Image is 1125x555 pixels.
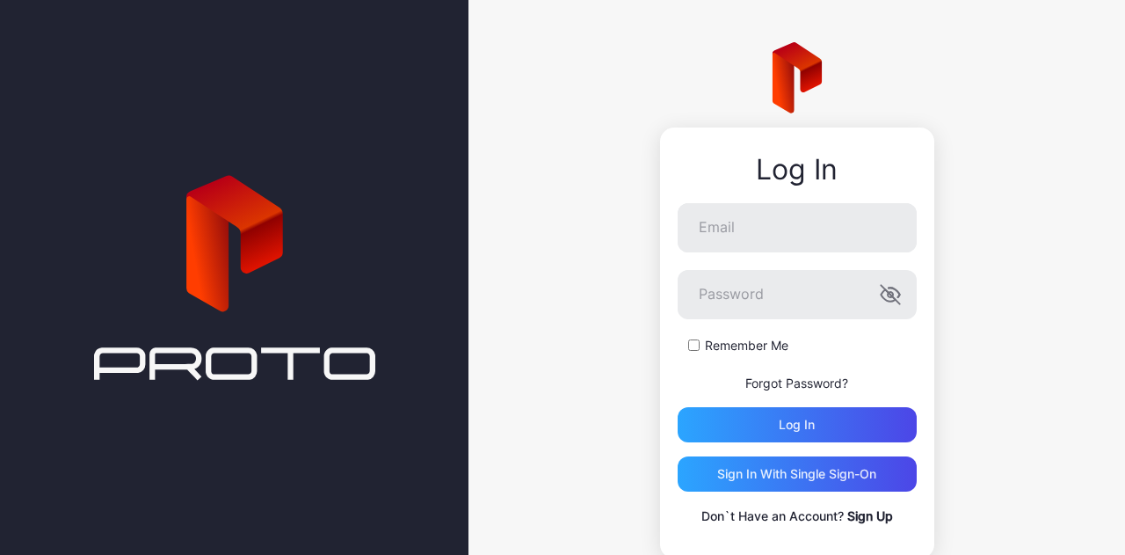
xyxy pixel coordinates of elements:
a: Sign Up [847,508,893,523]
input: Email [678,203,917,252]
input: Password [678,270,917,319]
button: Sign in With Single Sign-On [678,456,917,492]
button: Password [880,284,901,305]
p: Don`t Have an Account? [678,506,917,527]
div: Sign in With Single Sign-On [717,467,876,481]
div: Log in [779,418,815,432]
label: Remember Me [705,337,788,354]
button: Log in [678,407,917,442]
div: Log In [678,154,917,186]
a: Forgot Password? [745,376,848,391]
